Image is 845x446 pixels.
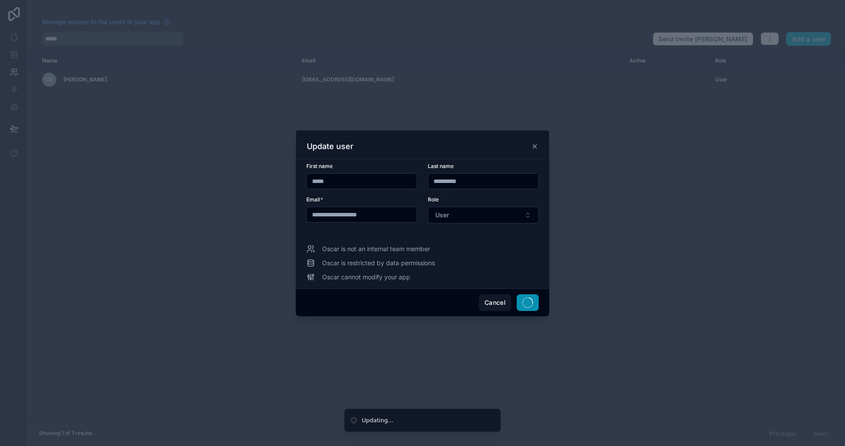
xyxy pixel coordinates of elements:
[428,207,539,223] button: Select Button
[322,259,435,267] span: Oscar is restricted by data permissions
[435,211,449,219] span: User
[362,416,393,425] div: Updating...
[306,163,333,169] span: First name
[322,273,410,281] span: Oscar cannot modify your app
[479,294,511,311] button: Cancel
[306,196,320,203] span: Email
[428,163,454,169] span: Last name
[322,245,430,253] span: Oscar is not an internal team member
[307,141,353,152] h3: Update user
[428,196,439,203] span: Role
